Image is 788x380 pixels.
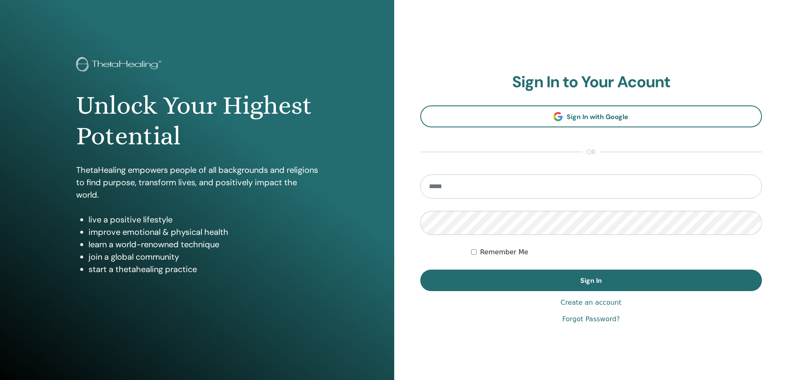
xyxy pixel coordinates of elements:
button: Sign In [420,270,762,291]
h1: Unlock Your Highest Potential [76,90,318,152]
li: improve emotional & physical health [89,226,318,238]
a: Sign In with Google [420,105,762,127]
li: start a thetahealing practice [89,263,318,275]
li: live a positive lifestyle [89,213,318,226]
li: learn a world-renowned technique [89,238,318,251]
a: Forgot Password? [562,314,620,324]
h2: Sign In to Your Acount [420,73,762,92]
label: Remember Me [480,247,528,257]
div: Keep me authenticated indefinitely or until I manually logout [471,247,762,257]
p: ThetaHealing empowers people of all backgrounds and religions to find purpose, transform lives, a... [76,164,318,201]
span: Sign In with Google [567,112,628,121]
li: join a global community [89,251,318,263]
span: Sign In [580,276,602,285]
span: or [582,147,600,157]
a: Create an account [560,298,621,308]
